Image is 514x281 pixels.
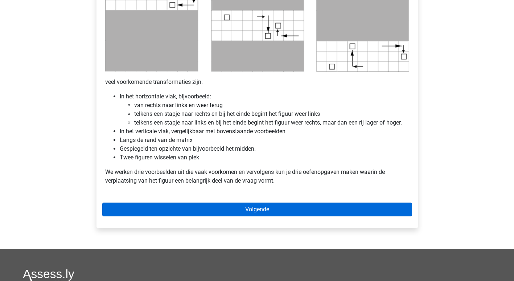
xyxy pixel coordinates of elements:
p: veel voorkomende transformaties zijn: [105,78,409,86]
li: In het horizontale vlak, bijvoorbeeld: [120,92,409,127]
li: van rechts naar links en weer terug [134,101,409,110]
a: Volgende [102,203,412,216]
li: telkens een stapje naar rechts en bij het einde begint het figuur weer links [134,110,409,118]
li: In het verticale vlak, vergelijkbaar met bovenstaande voorbeelden [120,127,409,136]
li: Langs de rand van de matrix [120,136,409,144]
li: Twee figuren wisselen van plek [120,153,409,162]
li: telkens een stapje naar links en bij het einde begint het figuur weer rechts, maar dan een rij la... [134,118,409,127]
li: Gespiegeld ten opzichte van bijvoorbeeld het midden. [120,144,409,153]
p: We werken drie voorbeelden uit die vaak voorkomen en vervolgens kun je drie oefenopgaven maken wa... [105,168,409,185]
